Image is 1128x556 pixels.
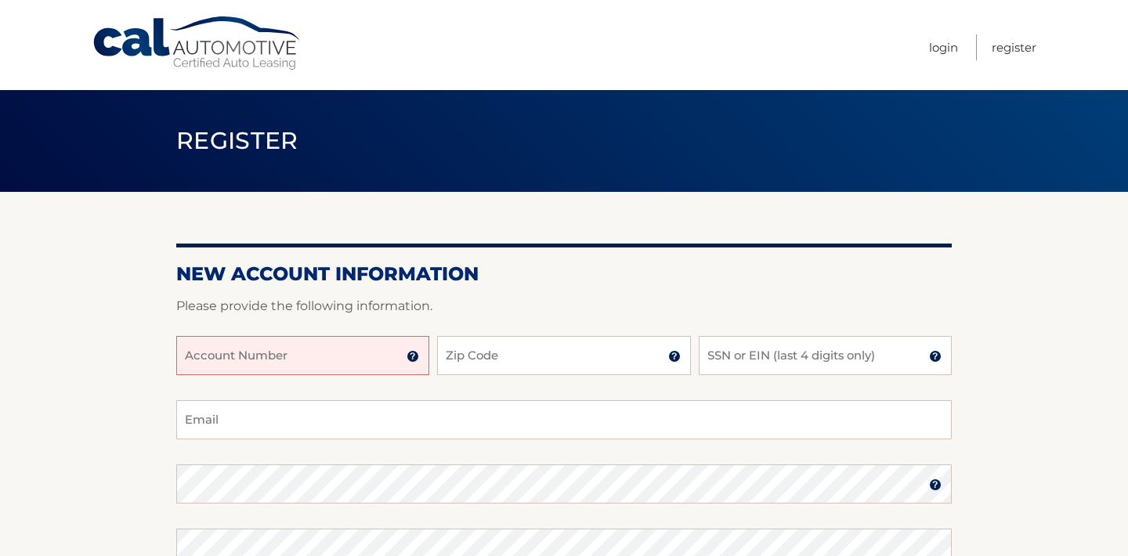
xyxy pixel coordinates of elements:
img: tooltip.svg [407,350,419,363]
a: Register [992,34,1036,60]
a: Login [929,34,958,60]
h2: New Account Information [176,262,952,286]
span: Register [176,126,298,155]
input: SSN or EIN (last 4 digits only) [699,336,952,375]
img: tooltip.svg [929,350,942,363]
img: tooltip.svg [668,350,681,363]
input: Account Number [176,336,429,375]
input: Zip Code [437,336,690,375]
img: tooltip.svg [929,478,942,491]
input: Email [176,400,952,439]
a: Cal Automotive [92,16,303,71]
p: Please provide the following information. [176,295,952,317]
